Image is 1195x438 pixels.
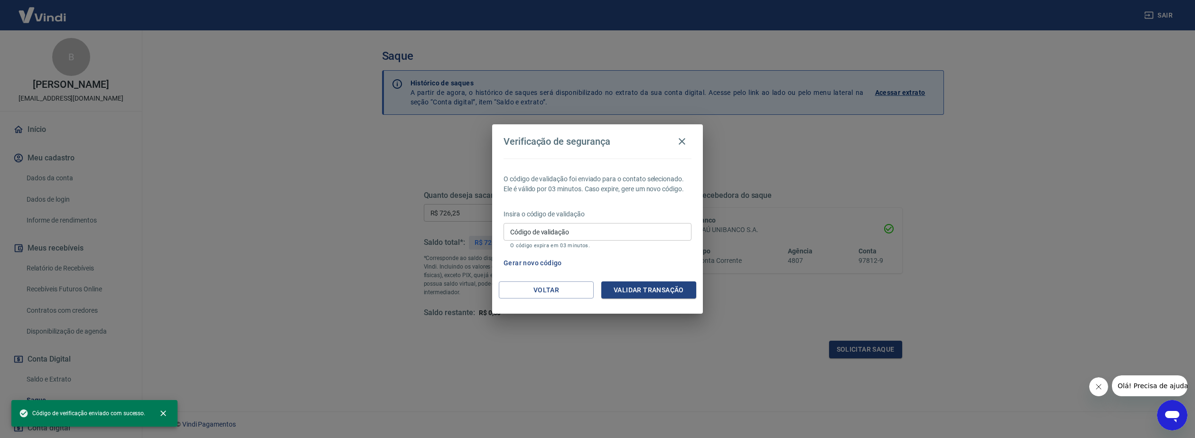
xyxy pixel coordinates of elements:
iframe: Close message [1089,377,1108,396]
p: Insira o código de validação [504,209,691,219]
p: O código de validação foi enviado para o contato selecionado. Ele é válido por 03 minutos. Caso e... [504,174,691,194]
button: Voltar [499,281,594,299]
button: Gerar novo código [500,254,566,272]
button: Validar transação [601,281,696,299]
p: O código expira em 03 minutos. [510,242,685,249]
button: close [153,403,174,424]
span: Código de verificação enviado com sucesso. [19,409,145,418]
iframe: Message from company [1112,375,1187,396]
iframe: Button to launch messaging window [1157,400,1187,430]
span: Olá! Precisa de ajuda? [6,7,80,14]
h4: Verificação de segurança [504,136,610,147]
